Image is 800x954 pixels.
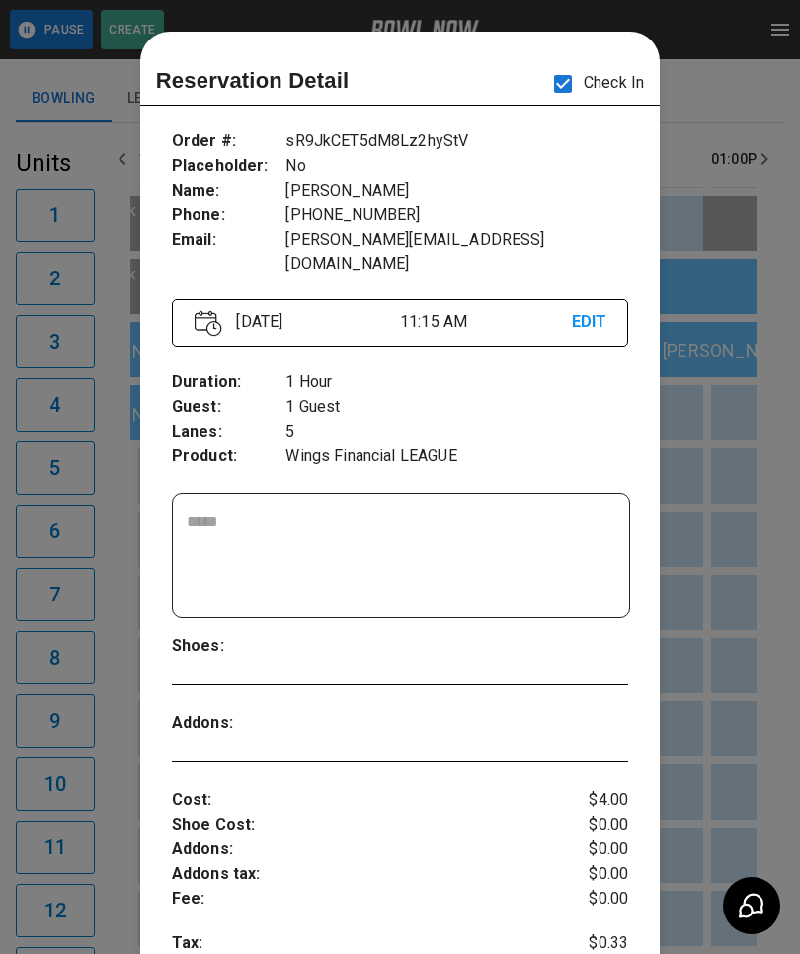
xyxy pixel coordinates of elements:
p: $0.00 [552,887,628,912]
p: Product : [172,444,286,469]
p: Addons : [172,711,286,736]
p: [PERSON_NAME][EMAIL_ADDRESS][DOMAIN_NAME] [285,228,628,276]
p: Check In [542,63,644,105]
p: Fee : [172,887,552,912]
p: 5 [285,420,628,444]
p: Wings Financial LEAGUE [285,444,628,469]
p: Addons : [172,837,552,862]
p: 1 Guest [285,395,628,420]
p: [DATE] [228,310,400,334]
p: $0.00 [552,862,628,887]
p: sR9JkCET5dM8Lz2hyStV [285,129,628,154]
p: EDIT [572,310,606,335]
p: [PERSON_NAME] [285,179,628,203]
p: No [285,154,628,179]
p: Reservation Detail [156,64,350,97]
p: Phone : [172,203,286,228]
p: 11:15 AM [400,310,572,334]
p: $4.00 [552,788,628,813]
p: Addons tax : [172,862,552,887]
img: Vector [195,310,222,337]
p: Placeholder : [172,154,286,179]
p: [PHONE_NUMBER] [285,203,628,228]
p: 1 Hour [285,370,628,395]
p: Shoe Cost : [172,813,552,837]
p: Order # : [172,129,286,154]
p: $0.00 [552,813,628,837]
p: Guest : [172,395,286,420]
p: Lanes : [172,420,286,444]
p: Duration : [172,370,286,395]
p: Name : [172,179,286,203]
p: Cost : [172,788,552,813]
p: $0.00 [552,837,628,862]
p: Email : [172,228,286,253]
p: Shoes : [172,634,286,659]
